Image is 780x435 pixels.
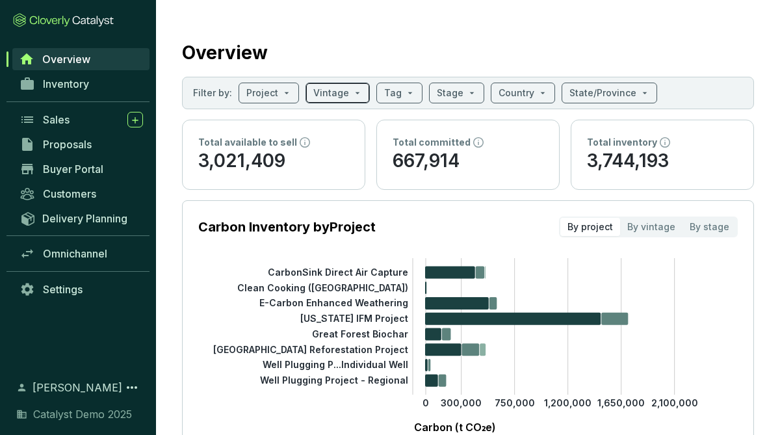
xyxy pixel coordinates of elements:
tspan: [US_STATE] IFM Project [300,313,408,324]
tspan: Great Forest Biochar [312,328,408,339]
tspan: Well Plugging Project - Regional [260,375,408,386]
tspan: [GEOGRAPHIC_DATA] Reforestation Project [213,343,408,354]
a: Delivery Planning [13,207,149,229]
span: [PERSON_NAME] [32,380,122,395]
tspan: 1,200,000 [544,397,591,408]
span: Inventory [43,77,89,90]
span: Delivery Planning [42,212,127,225]
p: Total committed [393,136,471,149]
a: Overview [12,48,149,70]
a: Proposals [13,133,149,155]
a: Omnichannel [13,243,149,265]
tspan: CarbonSink Direct Air Capture [268,267,408,278]
span: Sales [43,113,70,126]
a: Inventory [13,73,149,95]
tspan: 2,100,000 [651,397,698,408]
p: Carbon Inventory by Project [198,218,376,236]
a: Buyer Portal [13,158,149,180]
tspan: Well Plugging P...Individual Well [263,359,408,370]
div: segmented control [559,217,738,237]
tspan: 750,000 [495,397,535,408]
span: Proposals [43,138,92,151]
span: Catalyst Demo 2025 [33,406,132,422]
tspan: E-Carbon Enhanced Weathering [259,297,408,308]
p: Carbon (t CO₂e) [218,419,692,435]
h2: Overview [182,39,268,66]
p: Filter by: [193,86,232,99]
p: 3,744,193 [587,149,738,174]
tspan: 0 [422,397,429,408]
tspan: 300,000 [441,397,482,408]
span: Overview [42,53,90,66]
a: Settings [13,278,149,300]
div: By project [560,218,620,236]
span: Omnichannel [43,247,107,260]
tspan: Clean Cooking ([GEOGRAPHIC_DATA]) [237,282,408,293]
span: Settings [43,283,83,296]
span: Buyer Portal [43,163,103,176]
div: By stage [682,218,736,236]
tspan: 1,650,000 [597,397,645,408]
a: Customers [13,183,149,205]
a: Sales [13,109,149,131]
p: Total inventory [587,136,657,149]
p: Total available to sell [198,136,297,149]
div: By vintage [620,218,682,236]
span: Customers [43,187,96,200]
p: 3,021,409 [198,149,349,174]
p: 667,914 [393,149,543,174]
